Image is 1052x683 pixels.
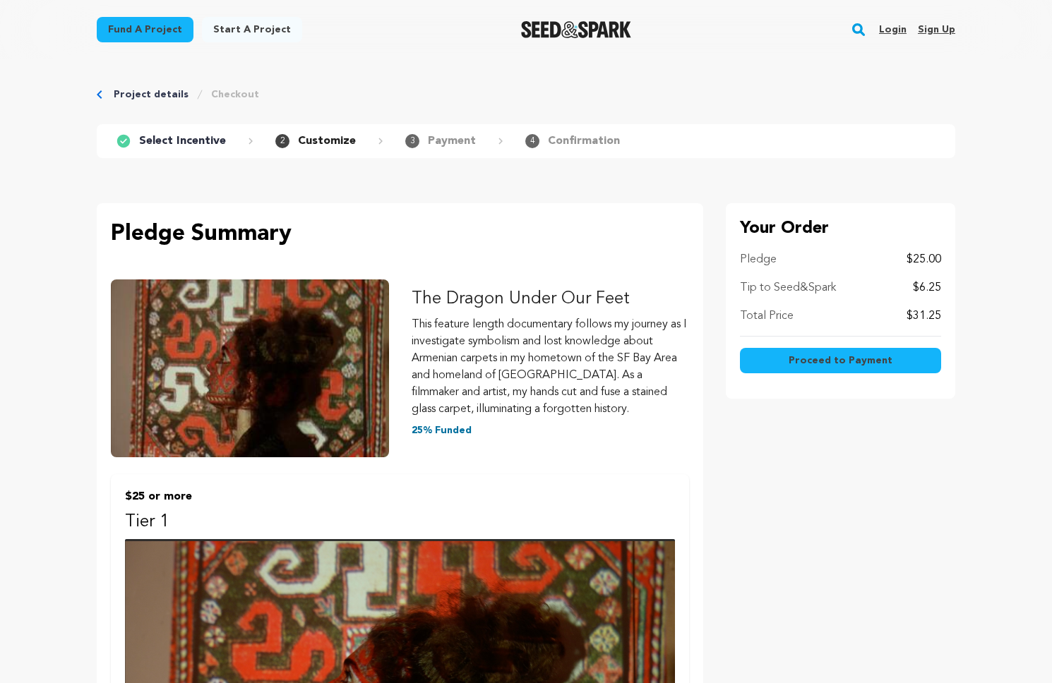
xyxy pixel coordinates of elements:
a: Start a project [202,17,302,42]
p: $31.25 [907,308,941,325]
p: $25.00 [907,251,941,268]
a: Seed&Spark Homepage [521,21,632,38]
p: $6.25 [913,279,941,296]
span: 2 [275,134,289,148]
a: Checkout [211,87,259,102]
a: Project details [114,87,189,102]
p: Tier 1 [125,511,675,533]
a: Login [879,18,907,41]
span: 4 [525,134,539,148]
p: 25% Funded [412,423,690,437]
a: Fund a project [97,17,193,42]
p: Pledge Summary [111,217,689,251]
p: Tip to Seed&Spark [740,279,836,296]
p: Pledge [740,251,777,268]
img: The Dragon Under Our Feet image [111,279,389,457]
p: The Dragon Under Our Feet [412,288,690,310]
button: Proceed to Payment [740,348,941,373]
p: Your Order [740,217,941,240]
p: This feature length documentary follows my journey as I investigate symbolism and lost knowledge ... [412,316,690,418]
p: Confirmation [548,133,620,150]
p: $25 or more [125,488,675,505]
p: Total Price [740,308,794,325]
img: Seed&Spark Logo Dark Mode [521,21,632,38]
p: Payment [428,133,476,150]
a: Sign up [918,18,955,41]
span: Proceed to Payment [789,353,892,368]
div: Breadcrumb [97,87,955,102]
p: Customize [298,133,356,150]
p: Select Incentive [139,133,226,150]
span: 3 [405,134,419,148]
